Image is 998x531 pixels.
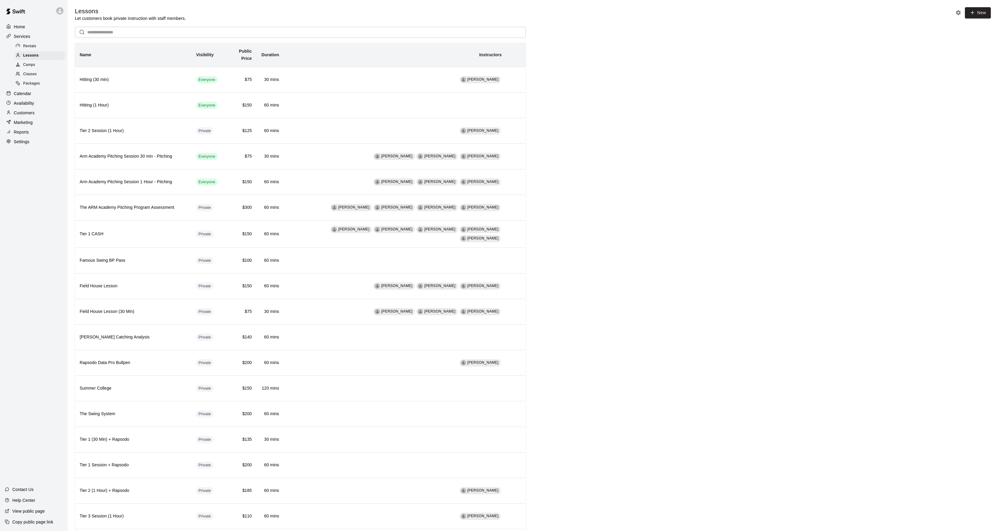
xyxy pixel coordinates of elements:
span: [PERSON_NAME] [467,205,499,209]
span: [PERSON_NAME] [467,180,499,184]
p: Copy public page link [12,519,53,525]
div: This service is hidden, and can only be accessed via a direct link [196,230,213,238]
h6: 60 mins [262,513,279,520]
span: Everyone [196,103,218,108]
span: Lessons [23,53,39,59]
span: [PERSON_NAME] [467,128,499,133]
span: [PERSON_NAME] [381,205,412,209]
span: Rentals [23,43,36,49]
div: Camps [14,61,65,69]
h6: 60 mins [262,179,279,185]
span: Private [196,335,213,340]
button: Lesson settings [954,8,963,17]
h6: $125 [227,128,252,134]
span: Private [196,437,213,443]
span: [PERSON_NAME] [424,227,455,231]
p: Customers [14,110,35,116]
p: Calendar [14,91,31,97]
div: Kyle Young [375,179,380,185]
h6: Arm Academy Pitching Session 1 Hour - Pitching [80,179,186,185]
div: This service is hidden, and can only be accessed via a direct link [196,359,213,366]
span: [PERSON_NAME] [424,154,455,158]
h6: 30 mins [262,308,279,315]
div: Steve Malvagna [461,236,466,241]
h6: 60 mins [262,283,279,289]
a: Home [5,22,63,31]
span: Everyone [196,154,218,159]
a: Services [5,32,63,41]
span: Private [196,128,213,134]
div: Tyler Levine [375,205,380,210]
span: Camps [23,62,35,68]
span: Classes [23,71,37,77]
span: Packages [23,81,40,87]
div: This service is hidden, and can only be accessed via a direct link [196,385,213,392]
span: [PERSON_NAME] [381,309,412,313]
h6: 30 mins [262,153,279,160]
h5: Lessons [75,7,186,15]
span: [PERSON_NAME] [381,284,412,288]
h6: $200 [227,411,252,417]
div: This service is visible to all of your customers [196,153,218,160]
h6: Tier 1 CASH [80,231,186,237]
p: Contact Us [12,486,34,492]
h6: The Swing System [80,411,186,417]
div: Phil Krpata [418,309,423,314]
div: Tim Woodford [461,154,466,159]
h6: $100 [227,257,252,264]
h6: $150 [227,231,252,237]
span: [PERSON_NAME] [467,309,499,313]
span: [PERSON_NAME] [467,360,499,365]
b: Visibility [196,52,214,57]
h6: $110 [227,513,252,520]
a: Marketing [5,118,63,127]
span: [PERSON_NAME] [467,77,499,82]
div: This service is visible to all of your customers [196,178,218,186]
h6: $300 [227,204,252,211]
span: [PERSON_NAME] [467,236,499,240]
h6: $150 [227,179,252,185]
div: Kyle Young [332,205,337,210]
span: Private [196,231,213,237]
p: Let customers book private instruction with staff members. [75,15,186,21]
h6: $150 [227,102,252,109]
span: [PERSON_NAME] [467,514,499,518]
span: [PERSON_NAME] [381,227,412,231]
div: Sean Singh [461,283,466,289]
div: Lessons [14,51,65,60]
span: [PERSON_NAME] [424,205,455,209]
a: Calendar [5,89,63,98]
h6: Field House Lesson [80,283,186,289]
h6: $75 [227,76,252,83]
span: [PERSON_NAME] [467,284,499,288]
span: [PERSON_NAME] [467,227,499,231]
div: Sean Singh [461,309,466,314]
div: Kyle Young [461,128,466,134]
p: Home [14,24,25,30]
h6: $200 [227,360,252,366]
h6: $200 [227,462,252,468]
span: [PERSON_NAME] [424,309,455,313]
h6: Rapsodo Data Pro Bullpen [80,360,186,366]
p: Availability [14,100,34,106]
div: Kyle Young [461,488,466,493]
a: New [965,7,991,18]
b: Instructors [479,52,502,57]
div: Sean Singh [375,227,380,232]
span: [PERSON_NAME] [424,284,455,288]
div: This service is hidden, and can only be accessed via a direct link [196,308,213,315]
a: Rentals [14,42,68,51]
div: Johnnie Larossa [461,205,466,210]
b: Name [80,52,91,57]
a: Reports [5,128,63,137]
h6: 60 mins [262,462,279,468]
a: Camps [14,60,68,70]
p: Settings [14,139,29,145]
a: Settings [5,137,63,146]
div: Tim Woodford [461,179,466,185]
span: Private [196,514,213,519]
